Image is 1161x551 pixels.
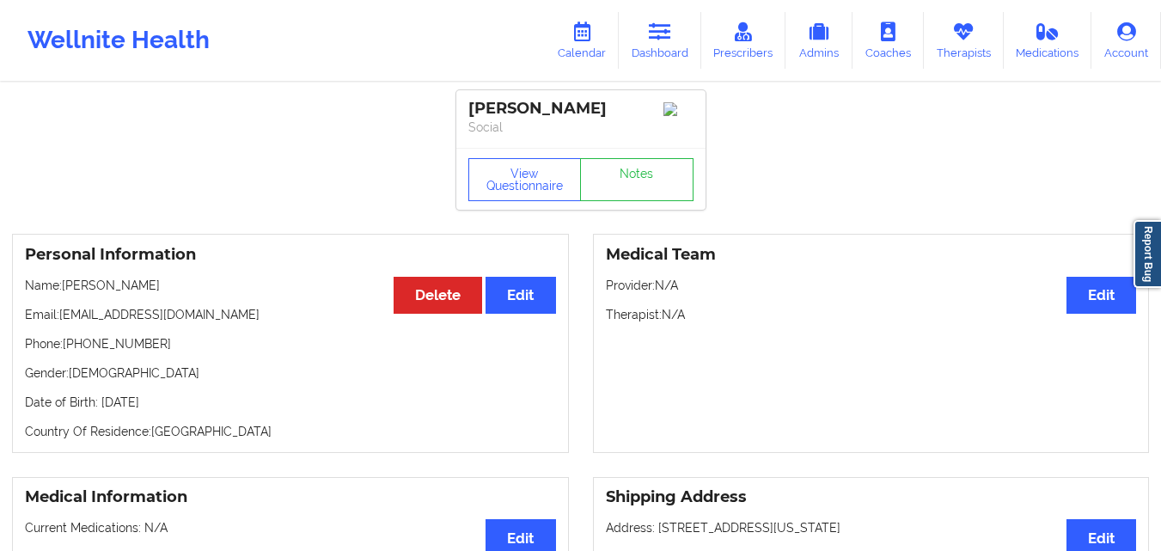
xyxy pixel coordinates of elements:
[606,245,1137,265] h3: Medical Team
[606,487,1137,507] h3: Shipping Address
[606,519,1137,536] p: Address: [STREET_ADDRESS][US_STATE]
[924,12,1004,69] a: Therapists
[545,12,619,69] a: Calendar
[25,364,556,382] p: Gender: [DEMOGRAPHIC_DATA]
[25,423,556,440] p: Country Of Residence: [GEOGRAPHIC_DATA]
[580,158,694,201] a: Notes
[468,158,582,201] button: View Questionnaire
[785,12,852,69] a: Admins
[619,12,701,69] a: Dashboard
[25,519,556,536] p: Current Medications: N/A
[606,277,1137,294] p: Provider: N/A
[25,277,556,294] p: Name: [PERSON_NAME]
[25,335,556,352] p: Phone: [PHONE_NUMBER]
[701,12,786,69] a: Prescribers
[25,394,556,411] p: Date of Birth: [DATE]
[394,277,482,314] button: Delete
[25,306,556,323] p: Email: [EMAIL_ADDRESS][DOMAIN_NAME]
[468,119,694,136] p: Social
[852,12,924,69] a: Coaches
[1004,12,1092,69] a: Medications
[1134,220,1161,288] a: Report Bug
[606,306,1137,323] p: Therapist: N/A
[25,245,556,265] h3: Personal Information
[486,277,555,314] button: Edit
[1066,277,1136,314] button: Edit
[25,487,556,507] h3: Medical Information
[1091,12,1161,69] a: Account
[663,102,694,116] img: Image%2Fplaceholer-image.png
[468,99,694,119] div: [PERSON_NAME]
